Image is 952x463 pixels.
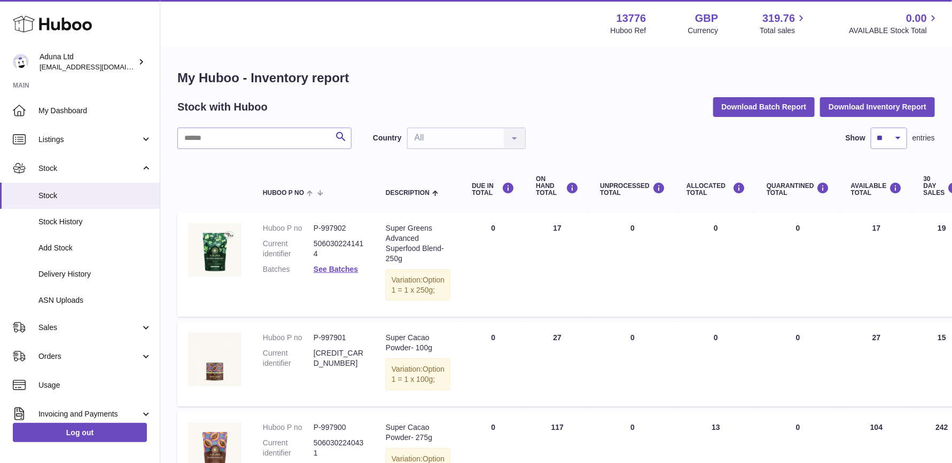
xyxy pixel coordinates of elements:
strong: GBP [695,11,718,26]
div: Huboo Ref [611,26,646,36]
div: Variation: [386,358,450,390]
td: 0 [589,213,676,317]
span: AVAILABLE Stock Total [849,26,939,36]
dd: [CREDIT_CARD_NUMBER] [314,348,364,368]
dd: P-997901 [314,333,364,343]
span: Stock [38,191,152,201]
label: Country [373,133,402,143]
div: Super Greens Advanced Superfood Blend- 250g [386,223,450,264]
span: My Dashboard [38,106,152,116]
a: See Batches [314,265,358,273]
span: ASN Uploads [38,295,152,305]
dd: P-997900 [314,422,364,433]
span: Description [386,190,430,197]
span: Orders [38,351,141,362]
a: Log out [13,423,147,442]
div: UNPROCESSED Total [600,182,665,197]
dt: Huboo P no [263,422,314,433]
span: Total sales [760,26,807,36]
div: Aduna Ltd [40,52,136,72]
span: 0.00 [906,11,927,26]
dt: Current identifier [263,239,314,259]
span: [EMAIL_ADDRESS][DOMAIN_NAME] [40,62,157,71]
span: 319.76 [762,11,795,26]
span: entries [912,133,935,143]
dd: 5060302240431 [314,438,364,458]
button: Download Inventory Report [820,97,935,116]
td: 17 [840,213,913,317]
td: 0 [589,322,676,406]
span: Add Stock [38,243,152,253]
div: Variation: [386,269,450,301]
td: 0 [461,213,525,317]
div: DUE IN TOTAL [472,182,514,197]
div: Super Cacao Powder- 275g [386,422,450,443]
td: 0 [461,322,525,406]
td: 27 [840,322,913,406]
div: ON HAND Total [536,176,579,197]
td: 27 [525,322,589,406]
a: 319.76 Total sales [760,11,807,36]
h2: Stock with Huboo [177,100,268,114]
strong: 13776 [617,11,646,26]
img: product image [188,223,241,277]
dt: Batches [263,264,314,274]
td: 17 [525,213,589,317]
span: 0 [796,333,800,342]
span: Delivery History [38,269,152,279]
span: Stock [38,163,141,174]
div: Super Cacao Powder- 100g [386,333,450,353]
span: Usage [38,380,152,390]
dd: 5060302241414 [314,239,364,259]
span: Stock History [38,217,152,227]
dt: Huboo P no [263,223,314,233]
dd: P-997902 [314,223,364,233]
dt: Current identifier [263,438,314,458]
div: Currency [688,26,719,36]
span: Huboo P no [263,190,304,197]
span: 0 [796,423,800,431]
dt: Current identifier [263,348,314,368]
img: foyin.fagbemi@aduna.com [13,54,29,70]
img: product image [188,333,241,386]
div: AVAILABLE Total [851,182,902,197]
button: Download Batch Report [713,97,815,116]
span: Invoicing and Payments [38,409,141,419]
div: QUARANTINED Total [767,182,830,197]
td: 0 [676,213,756,317]
dt: Huboo P no [263,333,314,343]
a: 0.00 AVAILABLE Stock Total [849,11,939,36]
td: 0 [676,322,756,406]
span: 0 [796,224,800,232]
label: Show [846,133,865,143]
span: Sales [38,323,141,333]
div: ALLOCATED Total [686,182,745,197]
span: Option 1 = 1 x 250g; [392,276,444,294]
span: Listings [38,135,141,145]
h1: My Huboo - Inventory report [177,69,935,87]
